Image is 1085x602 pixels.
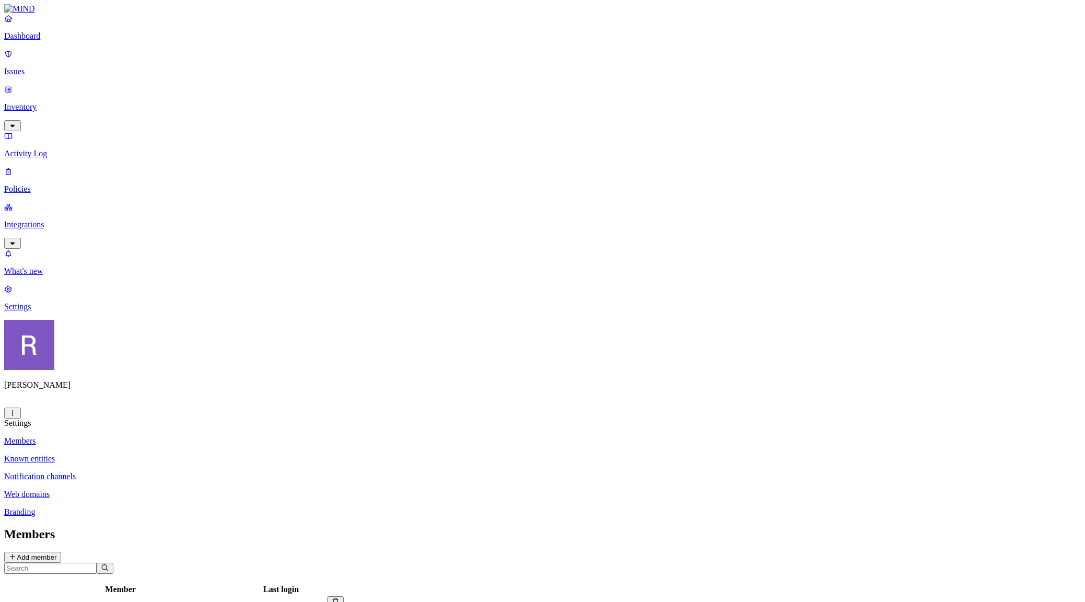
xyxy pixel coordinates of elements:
[4,563,97,574] input: Search
[4,31,1081,41] p: Dashboard
[4,472,1081,481] a: Notification channels
[4,102,1081,112] p: Inventory
[237,585,324,594] div: Last login
[4,454,1081,464] a: Known entities
[4,14,1081,41] a: Dashboard
[4,507,1081,517] a: Branding
[4,202,1081,247] a: Integrations
[4,249,1081,276] a: What's new
[4,419,1081,428] div: Settings
[4,4,1081,14] a: MIND
[4,552,61,563] button: Add member
[4,436,1081,446] a: Members
[4,267,1081,276] p: What's new
[4,4,35,14] img: MIND
[4,284,1081,311] a: Settings
[4,220,1081,229] p: Integrations
[4,184,1081,194] p: Policies
[4,527,1081,541] h2: Members
[4,49,1081,76] a: Issues
[4,167,1081,194] a: Policies
[4,85,1081,130] a: Inventory
[6,585,235,594] div: Member
[4,320,54,370] img: Rich Thompson
[4,131,1081,158] a: Activity Log
[4,149,1081,158] p: Activity Log
[4,380,1081,390] p: [PERSON_NAME]
[4,67,1081,76] p: Issues
[4,302,1081,311] p: Settings
[4,490,1081,499] a: Web domains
